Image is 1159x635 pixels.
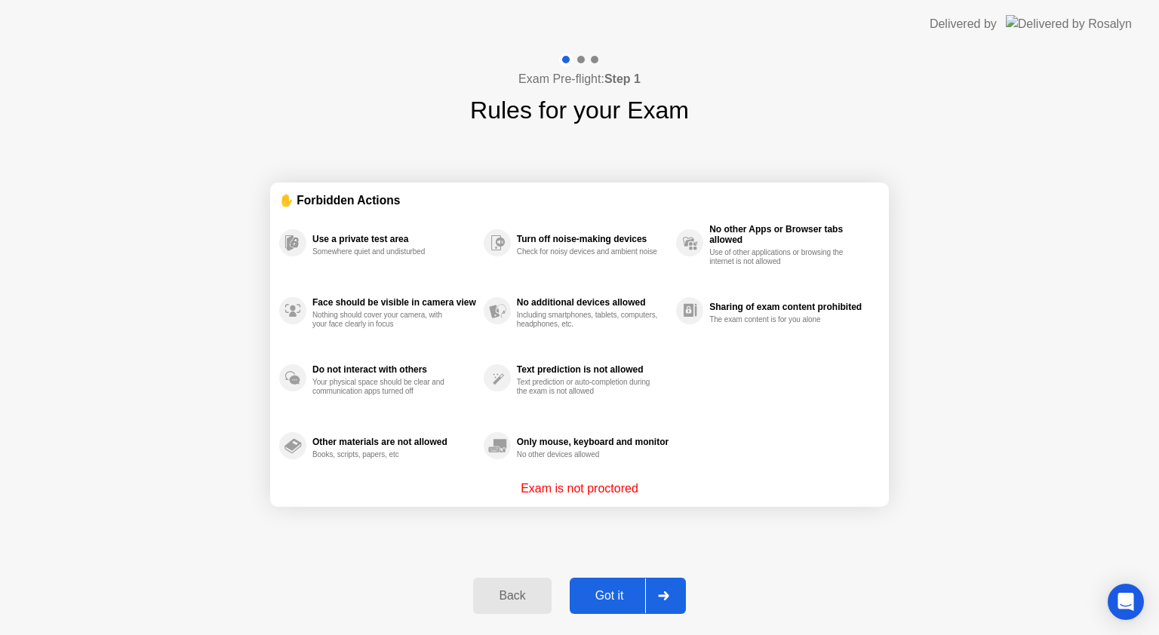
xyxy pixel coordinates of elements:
h1: Rules for your Exam [470,92,689,128]
div: Including smartphones, tablets, computers, headphones, etc. [517,311,659,329]
div: Only mouse, keyboard and monitor [517,437,669,447]
div: Use of other applications or browsing the internet is not allowed [709,248,852,266]
div: Face should be visible in camera view [312,297,476,308]
button: Got it [570,578,686,614]
div: Somewhere quiet and undisturbed [312,247,455,256]
div: Nothing should cover your camera, with your face clearly in focus [312,311,455,329]
div: Check for noisy devices and ambient noise [517,247,659,256]
div: Your physical space should be clear and communication apps turned off [312,378,455,396]
div: Turn off noise-making devices [517,234,669,244]
div: Back [478,589,546,603]
div: No additional devices allowed [517,297,669,308]
div: Do not interact with others [312,364,476,375]
img: Delivered by Rosalyn [1006,15,1132,32]
h4: Exam Pre-flight: [518,70,641,88]
div: ✋ Forbidden Actions [279,192,880,209]
div: Delivered by [930,15,997,33]
div: Text prediction or auto-completion during the exam is not allowed [517,378,659,396]
div: Text prediction is not allowed [517,364,669,375]
button: Back [473,578,551,614]
div: Other materials are not allowed [312,437,476,447]
p: Exam is not proctored [521,480,638,498]
div: Got it [574,589,645,603]
div: Use a private test area [312,234,476,244]
div: No other Apps or Browser tabs allowed [709,224,872,245]
div: Books, scripts, papers, etc [312,450,455,459]
div: Open Intercom Messenger [1108,584,1144,620]
div: The exam content is for you alone [709,315,852,324]
div: No other devices allowed [517,450,659,459]
div: Sharing of exam content prohibited [709,302,872,312]
b: Step 1 [604,72,641,85]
